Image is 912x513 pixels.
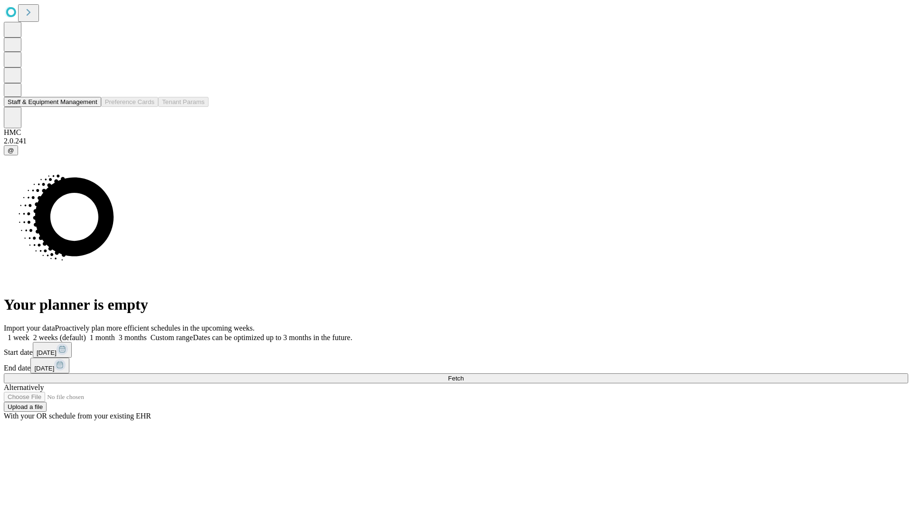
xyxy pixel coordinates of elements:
span: 1 month [90,333,115,342]
span: [DATE] [34,365,54,372]
span: 1 week [8,333,29,342]
button: Tenant Params [158,97,209,107]
span: Alternatively [4,383,44,391]
div: 2.0.241 [4,137,908,145]
span: 2 weeks (default) [33,333,86,342]
button: [DATE] [30,358,69,373]
div: Start date [4,342,908,358]
span: Proactively plan more efficient schedules in the upcoming weeks. [55,324,255,332]
span: Import your data [4,324,55,332]
span: Custom range [151,333,193,342]
span: Dates can be optimized up to 3 months in the future. [193,333,352,342]
button: Preference Cards [101,97,158,107]
button: Fetch [4,373,908,383]
button: [DATE] [33,342,72,358]
span: @ [8,147,14,154]
span: With your OR schedule from your existing EHR [4,412,151,420]
h1: Your planner is empty [4,296,908,313]
span: Fetch [448,375,464,382]
div: HMC [4,128,908,137]
div: End date [4,358,908,373]
span: [DATE] [37,349,57,356]
button: Staff & Equipment Management [4,97,101,107]
button: Upload a file [4,402,47,412]
span: 3 months [119,333,147,342]
button: @ [4,145,18,155]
